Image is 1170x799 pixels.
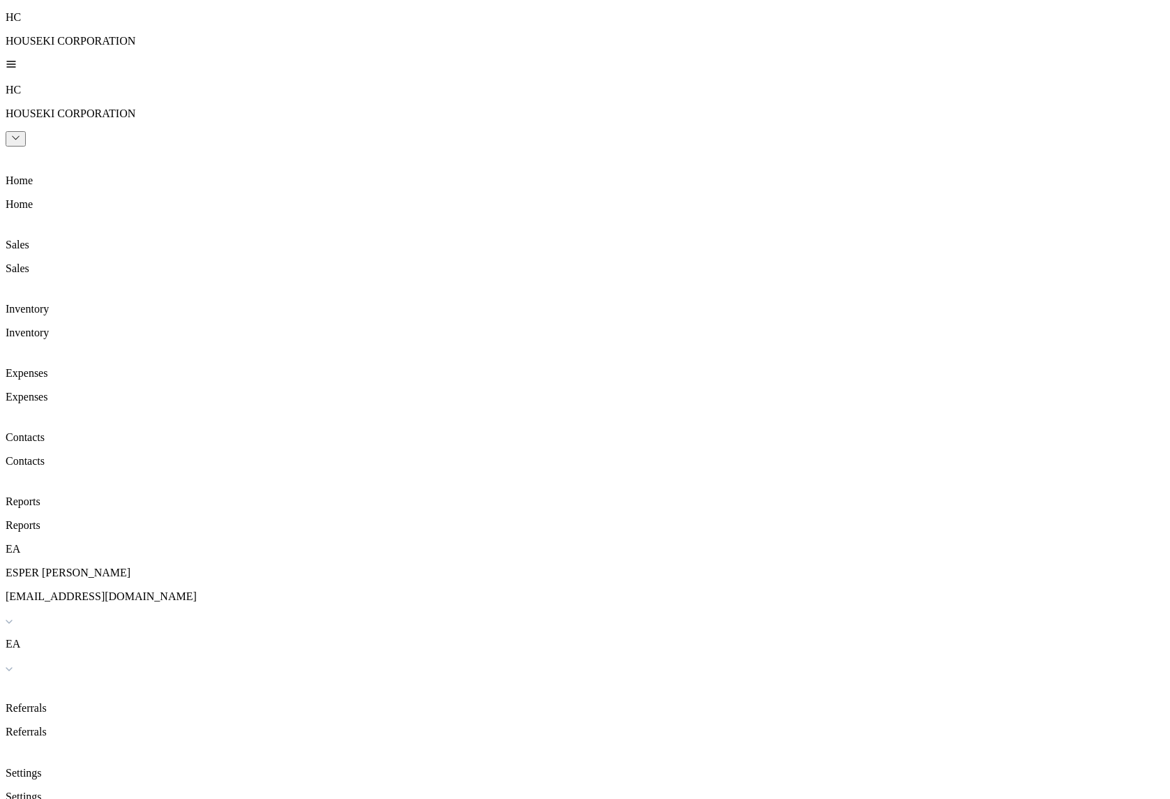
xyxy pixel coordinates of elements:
[6,767,1164,779] p: Settings
[6,327,49,338] span: Inventory
[6,638,1164,650] p: EA
[6,107,1164,120] p: HOUSEKI CORPORATION
[6,35,1164,47] p: HOUSEKI CORPORATION
[6,431,1164,444] p: Contacts
[6,726,47,738] span: Referrals
[6,702,1164,715] p: Referrals
[6,543,1164,555] p: EA
[6,455,45,467] span: Contacts
[6,174,1164,187] p: Home
[6,262,29,274] span: Sales
[6,367,1164,380] p: Expenses
[6,495,1164,508] p: Reports
[6,590,1164,603] p: [EMAIL_ADDRESS][DOMAIN_NAME]
[6,11,1164,24] p: HC
[6,391,47,403] span: Expenses
[6,567,1164,579] p: ESPER [PERSON_NAME]
[6,84,1164,96] p: HC
[6,198,33,210] span: Home
[6,519,40,531] span: Reports
[6,303,1164,315] p: Inventory
[6,239,1164,251] p: Sales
